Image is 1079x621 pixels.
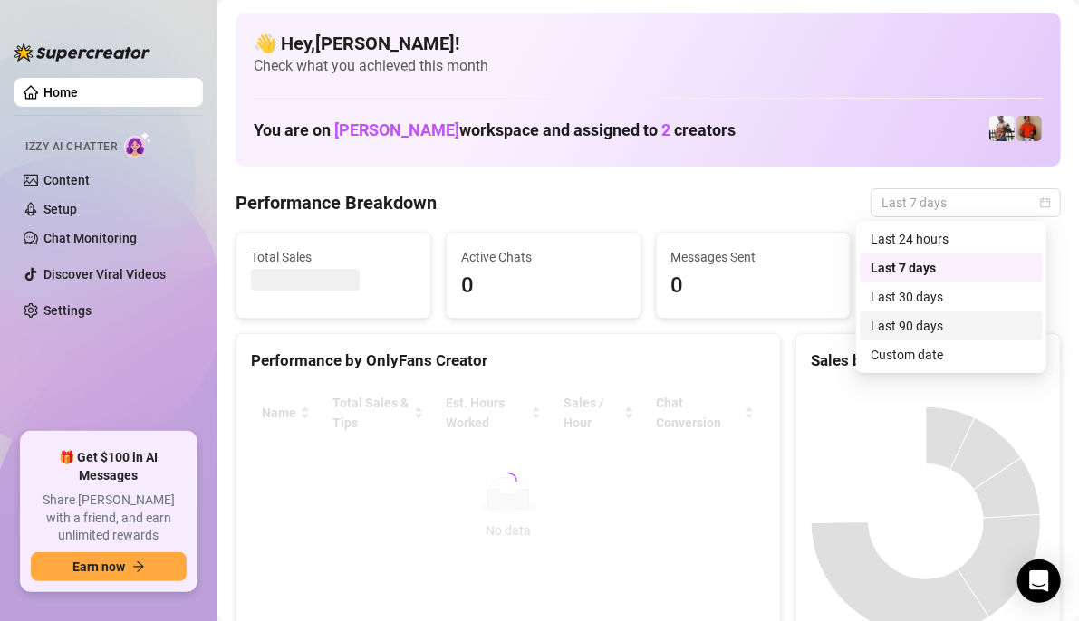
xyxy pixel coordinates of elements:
[251,247,416,267] span: Total Sales
[989,116,1015,141] img: JUSTIN
[43,231,137,245] a: Chat Monitoring
[661,120,670,139] span: 2
[871,229,1032,249] div: Last 24 hours
[43,85,78,100] a: Home
[31,492,187,545] span: Share [PERSON_NAME] with a friend, and earn unlimited rewards
[1017,559,1061,603] div: Open Intercom Messenger
[124,131,152,158] img: AI Chatter
[31,552,187,581] button: Earn nowarrow-right
[236,190,437,215] h4: Performance Breakdown
[671,269,836,303] span: 0
[254,120,736,140] h1: You are on workspace and assigned to creators
[31,449,187,484] span: 🎁 Get $100 in AI Messages
[1016,116,1042,141] img: Justin
[497,471,519,492] span: loading
[43,303,92,318] a: Settings
[43,173,90,187] a: Content
[860,282,1043,311] div: Last 30 days
[671,247,836,267] span: Messages Sent
[72,559,125,574] span: Earn now
[860,225,1043,253] div: Last 24 hours
[132,560,145,573] span: arrow-right
[860,340,1043,369] div: Custom date
[254,56,1043,76] span: Check what you achieved this month
[871,287,1032,307] div: Last 30 days
[860,253,1043,282] div: Last 7 days
[461,269,626,303] span: 0
[43,267,166,282] a: Discover Viral Videos
[334,120,459,139] span: [PERSON_NAME]
[254,31,1043,56] h4: 👋 Hey, [PERSON_NAME] !
[871,316,1032,336] div: Last 90 days
[811,349,1045,373] div: Sales by OnlyFans Creator
[1040,197,1051,208] span: calendar
[871,258,1032,278] div: Last 7 days
[882,189,1050,216] span: Last 7 days
[461,247,626,267] span: Active Chats
[14,43,150,62] img: logo-BBDzfeDw.svg
[871,345,1032,365] div: Custom date
[43,202,77,216] a: Setup
[860,311,1043,340] div: Last 90 days
[25,139,117,156] span: Izzy AI Chatter
[251,349,766,373] div: Performance by OnlyFans Creator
